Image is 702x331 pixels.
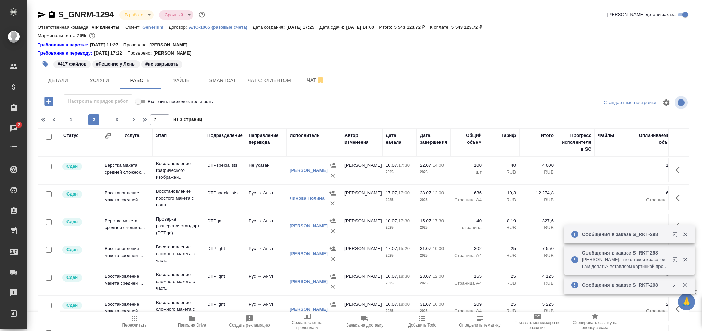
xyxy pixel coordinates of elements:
[66,218,78,225] p: Сдан
[282,320,332,330] span: Создать счет на предоплату
[62,217,98,227] div: Менеджер проверил работу исполнителя, передает ее на следующий этап
[523,308,554,315] p: RUB
[420,274,433,279] p: 28.07,
[156,216,201,236] p: Проверка разверстки стандарт (DTPqa)
[153,50,196,57] p: [PERSON_NAME]
[13,121,24,128] span: 2
[668,227,685,244] button: Открыть в новой вкладке
[678,231,692,237] button: Закрыть
[582,231,668,238] p: Сообщения в заказе S_RKT-298
[386,218,398,223] p: 10.07,
[290,279,328,284] a: [PERSON_NAME]
[204,158,245,182] td: DTPspecialists
[639,217,674,224] p: 40
[523,162,554,169] p: 4 000
[290,307,328,312] a: [PERSON_NAME]
[142,24,169,30] a: Generium
[159,10,193,20] div: В работе
[678,257,692,263] button: Закрыть
[38,42,90,48] a: Требования к верстке:
[2,120,26,137] a: 2
[290,132,320,139] div: Исполнитель
[420,163,433,168] p: 22.07,
[287,25,320,30] p: [DATE] 17:25
[106,312,163,331] button: Пересчитать
[245,297,286,321] td: Рус → Англ
[101,270,153,294] td: Восстановление макета средней ...
[38,42,90,48] div: Нажми, чтобы открыть папку с инструкцией
[671,217,688,234] button: Здесь прячутся важные кнопки
[386,274,398,279] p: 16.07,
[433,302,444,307] p: 16:00
[319,25,346,30] p: Дата сдачи:
[451,25,487,30] p: 5 543 123,72 ₽
[90,42,123,48] p: [DATE] 11:27
[96,61,136,68] p: #Решение у Лены
[420,197,447,203] p: 2025
[290,251,328,256] a: [PERSON_NAME]
[582,282,668,288] p: Сообщения в заказе S_RKT-298
[386,280,413,287] p: 2025
[420,302,433,307] p: 31.07,
[156,188,201,209] p: Восстановление простого макета с полн...
[488,169,516,176] p: RUB
[328,282,338,292] button: Удалить
[398,246,410,251] p: 15:20
[341,270,382,294] td: [PERSON_NAME]
[204,297,245,321] td: DTPlight
[328,216,338,226] button: Назначить
[598,132,614,139] div: Файлы
[156,132,167,139] div: Этап
[101,186,153,210] td: Восстановление макета средней ...
[66,302,78,309] p: Сдан
[111,114,122,125] button: 3
[83,76,116,85] span: Услуги
[122,323,147,328] span: Пересчитать
[420,169,447,176] p: 2025
[328,254,338,264] button: Удалить
[386,169,413,176] p: 2025
[148,98,213,105] span: Включить последовательность
[66,274,78,281] p: Сдан
[163,312,221,331] button: Папка на Drive
[433,218,444,223] p: 17:30
[123,12,145,18] button: В работе
[398,302,410,307] p: 18:00
[105,132,111,139] button: Сгруппировать
[386,197,413,203] p: 2025
[386,302,398,307] p: 16.07,
[341,297,382,321] td: [PERSON_NAME]
[398,218,410,223] p: 17:30
[173,115,202,125] span: из 3 страниц
[92,25,124,30] p: VIP клиенты
[127,50,154,57] p: Проверено:
[602,97,658,108] div: split button
[433,274,444,279] p: 12:00
[65,116,76,123] span: 1
[145,61,178,68] p: #не закрывать
[328,271,338,282] button: Назначить
[94,50,127,57] p: [DATE] 17:22
[62,301,98,310] div: Менеджер проверил работу исполнителя, передает ее на следующий этап
[38,57,53,72] button: Добавить тэг
[488,224,516,231] p: RUB
[58,61,87,68] p: #417 файлов
[488,190,516,197] p: 19,3
[62,245,98,255] div: Менеджер проверил работу исполнителя, передает ее на следующий этап
[459,323,500,328] span: Определить тематику
[327,188,338,198] button: Назначить
[398,163,410,168] p: 17:30
[454,162,482,169] p: 100
[328,160,338,170] button: Назначить
[420,224,447,231] p: 2025
[433,246,444,251] p: 10:00
[189,24,253,30] a: АЛС-1065 (разовые счета)
[433,190,444,196] p: 12:00
[123,42,150,48] p: Проверено:
[488,252,516,259] p: RUB
[48,11,56,19] button: Скопировать ссылку
[501,132,516,139] div: Тариф
[433,163,444,168] p: 14:00
[523,217,554,224] p: 327,6
[386,308,413,315] p: 2025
